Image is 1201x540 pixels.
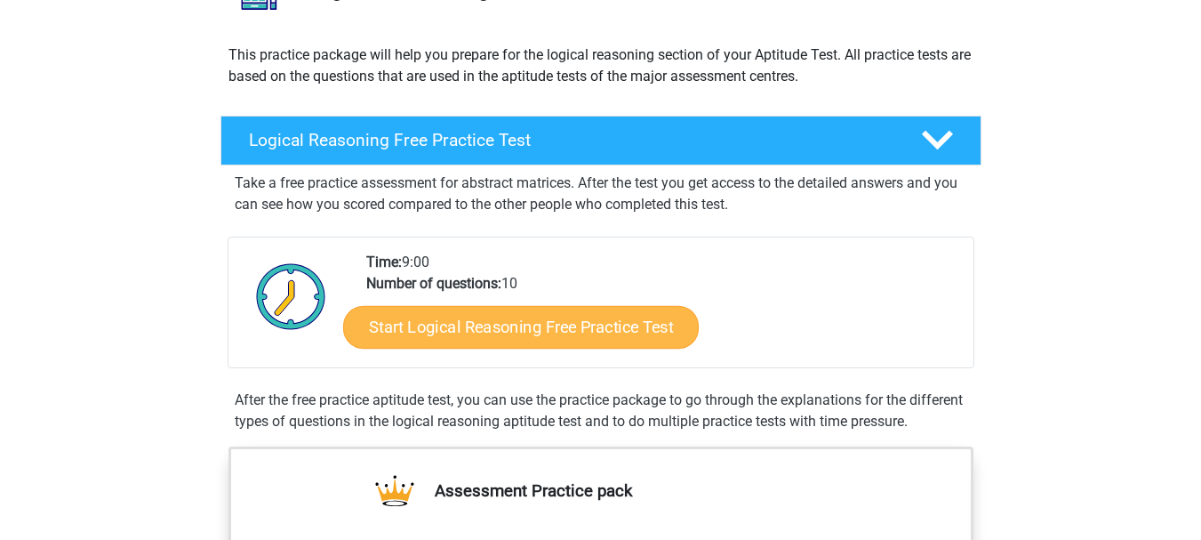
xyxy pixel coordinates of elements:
a: Logical Reasoning Free Practice Test [213,116,989,165]
p: This practice package will help you prepare for the logical reasoning section of your Aptitude Te... [228,44,973,87]
div: After the free practice aptitude test, you can use the practice package to go through the explana... [228,390,974,432]
a: Start Logical Reasoning Free Practice Test [343,305,699,348]
div: 9:00 10 [353,252,973,367]
b: Number of questions: [366,275,501,292]
img: Clock [246,252,336,341]
b: Time: [366,254,402,270]
h4: Logical Reasoning Free Practice Test [249,130,893,150]
p: Take a free practice assessment for abstract matrices. After the test you get access to the detai... [235,173,967,215]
